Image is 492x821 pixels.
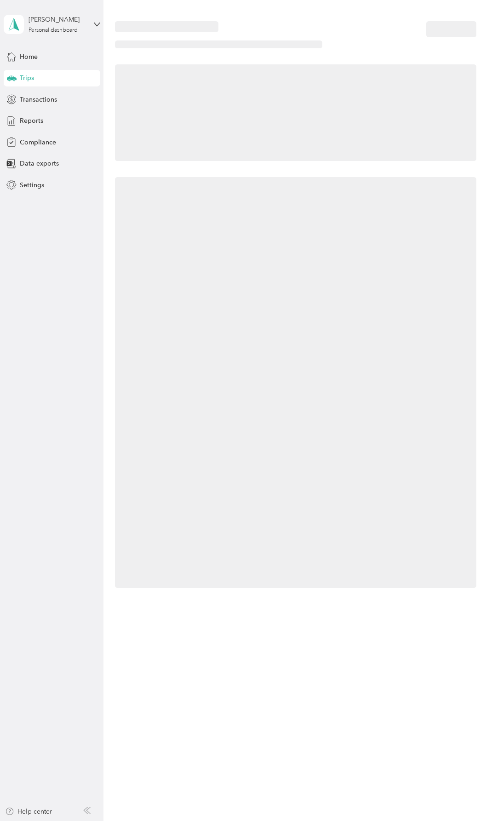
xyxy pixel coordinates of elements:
span: Data exports [20,159,59,168]
div: Personal dashboard [29,28,78,33]
span: Trips [20,73,34,83]
iframe: Everlance-gr Chat Button Frame [441,769,492,821]
span: Transactions [20,95,57,104]
span: Settings [20,180,44,190]
button: Help center [5,807,52,816]
span: Home [20,52,38,62]
div: [PERSON_NAME] [29,15,86,24]
span: Compliance [20,138,56,147]
span: Reports [20,116,43,126]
